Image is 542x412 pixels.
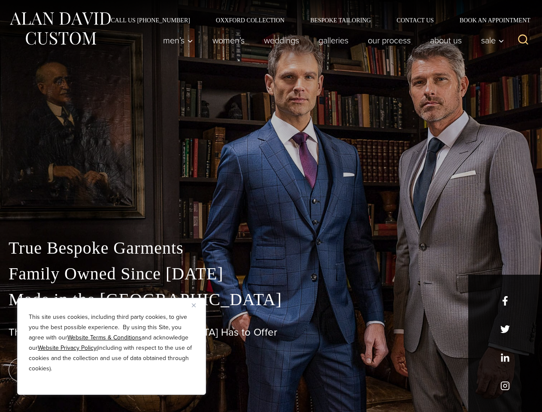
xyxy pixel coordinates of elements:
a: Website Privacy Policy [38,343,97,352]
a: Bespoke Tailoring [297,17,384,23]
button: View Search Form [513,30,533,51]
a: weddings [254,32,309,49]
a: Website Terms & Conditions [67,333,142,342]
nav: Primary Navigation [154,32,509,49]
nav: Secondary Navigation [98,17,533,23]
p: True Bespoke Garments Family Owned Since [DATE] Made in the [GEOGRAPHIC_DATA] [9,235,533,312]
button: Close [192,300,202,310]
a: Call Us [PHONE_NUMBER] [98,17,203,23]
a: Book an Appointment [447,17,533,23]
a: About Us [421,32,472,49]
a: Contact Us [384,17,447,23]
span: Sale [481,36,504,45]
a: book an appointment [9,358,129,382]
img: Close [192,303,196,307]
a: Our Process [358,32,421,49]
a: Oxxford Collection [203,17,297,23]
p: This site uses cookies, including third party cookies, to give you the best possible experience. ... [29,312,194,374]
h1: The Best Custom Suits [GEOGRAPHIC_DATA] Has to Offer [9,326,533,339]
span: Men’s [163,36,193,45]
img: Alan David Custom [9,9,112,48]
a: Women’s [203,32,254,49]
a: Galleries [309,32,358,49]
